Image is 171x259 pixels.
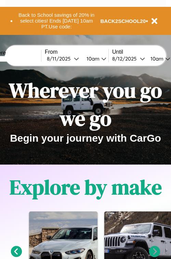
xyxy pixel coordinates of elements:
b: BACK2SCHOOL20 [101,18,146,24]
div: 8 / 12 / 2025 [112,55,140,62]
h1: Explore by make [10,173,162,201]
button: 10am [81,55,108,62]
button: Back to School savings of 20% in select cities! Ends [DATE] 10am PT.Use code: [13,10,101,31]
div: 10am [83,55,101,62]
div: 8 / 11 / 2025 [47,55,74,62]
div: 10am [147,55,165,62]
button: 8/11/2025 [45,55,81,62]
label: From [45,49,108,55]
